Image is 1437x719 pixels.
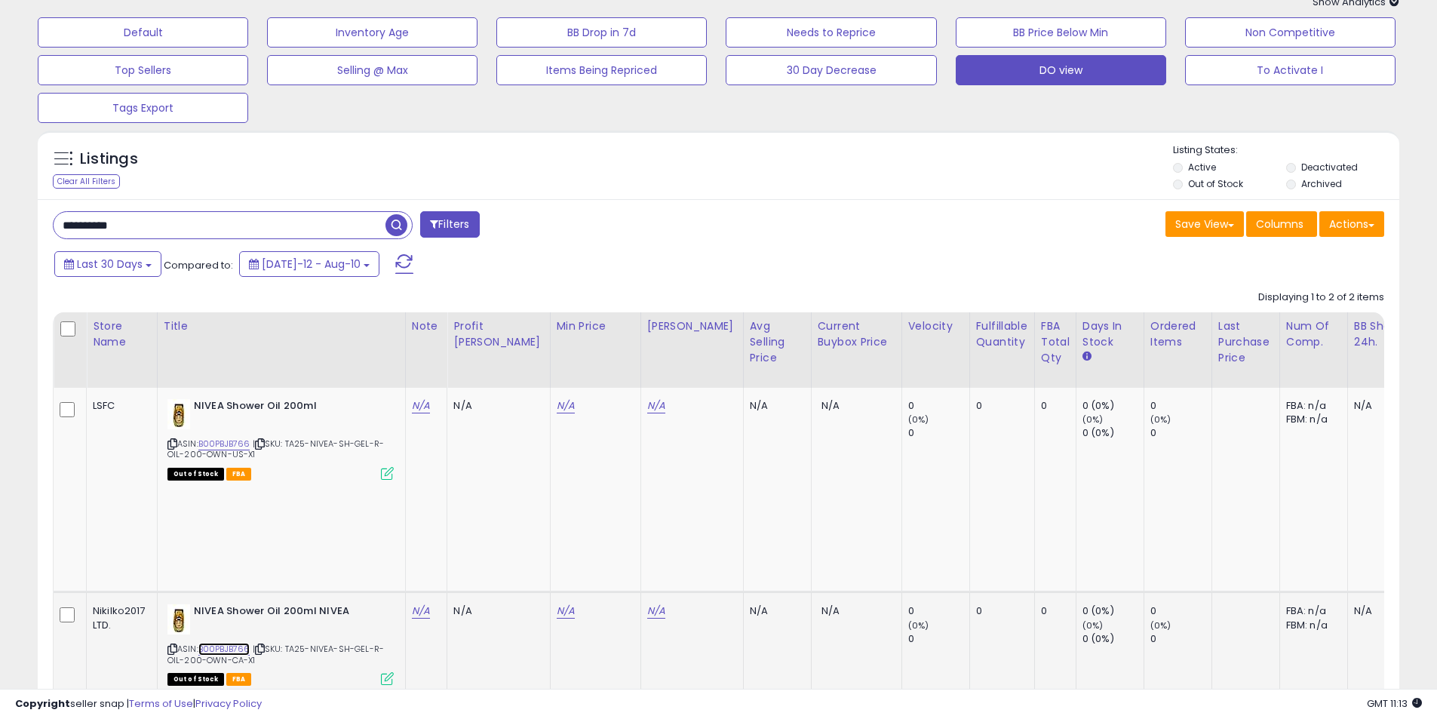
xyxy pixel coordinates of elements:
[167,438,385,460] span: | SKU: TA25-NIVEA-SH-GEL-R-OIL-200-OWN-US-X1
[93,399,146,413] div: LSFC
[908,318,963,334] div: Velocity
[1319,211,1384,237] button: Actions
[1082,318,1138,350] div: Days In Stock
[1150,426,1211,440] div: 0
[198,438,250,450] a: B00PBJB766
[80,149,138,170] h5: Listings
[1256,217,1303,232] span: Columns
[750,318,805,366] div: Avg Selling Price
[226,673,252,686] span: FBA
[908,399,969,413] div: 0
[239,251,379,277] button: [DATE]-12 - Aug-10
[194,399,377,417] b: NIVEA Shower Oil 200ml
[496,55,707,85] button: Items Being Repriced
[1258,290,1384,305] div: Displaying 1 to 2 of 2 items
[1041,604,1064,618] div: 0
[1150,604,1211,618] div: 0
[750,399,800,413] div: N/A
[976,604,1023,618] div: 0
[453,318,543,350] div: Profit [PERSON_NAME]
[1082,619,1104,631] small: (0%)
[453,399,538,413] div: N/A
[557,318,634,334] div: Min Price
[1367,696,1422,711] span: 2025-09-10 11:13 GMT
[1082,604,1144,618] div: 0 (0%)
[1354,318,1409,350] div: BB Share 24h.
[77,257,143,272] span: Last 30 Days
[1286,399,1336,413] div: FBA: n/a
[1354,604,1404,618] div: N/A
[1286,413,1336,426] div: FBM: n/a
[647,318,737,334] div: [PERSON_NAME]
[167,399,394,478] div: ASIN:
[1286,318,1341,350] div: Num of Comp.
[1246,211,1317,237] button: Columns
[726,55,936,85] button: 30 Day Decrease
[167,399,190,429] img: 41ltwdmkDML._SL40_.jpg
[412,318,441,334] div: Note
[1150,619,1171,631] small: (0%)
[167,673,224,686] span: All listings that are currently out of stock and unavailable for purchase on Amazon
[1082,426,1144,440] div: 0 (0%)
[38,93,248,123] button: Tags Export
[167,643,385,665] span: | SKU: TA25-NIVEA-SH-GEL-R-OIL-200-OWN-CA-X1
[167,604,190,635] img: 41ltwdmkDML._SL40_.jpg
[1165,211,1244,237] button: Save View
[53,174,120,189] div: Clear All Filters
[647,398,665,413] a: N/A
[821,398,840,413] span: N/A
[198,643,250,656] a: B00PBJB766
[908,604,969,618] div: 0
[496,17,707,48] button: BB Drop in 7d
[1301,161,1358,174] label: Deactivated
[15,697,262,711] div: seller snap | |
[976,318,1028,350] div: Fulfillable Quantity
[908,619,929,631] small: (0%)
[93,318,151,350] div: Store Name
[557,398,575,413] a: N/A
[1041,318,1070,366] div: FBA Total Qty
[1301,177,1342,190] label: Archived
[956,17,1166,48] button: BB Price Below Min
[194,604,377,622] b: NIVEA Shower Oil 200ml NIVEA
[1173,143,1399,158] p: Listing States:
[908,426,969,440] div: 0
[818,318,895,350] div: Current Buybox Price
[908,413,929,426] small: (0%)
[976,399,1023,413] div: 0
[262,257,361,272] span: [DATE]-12 - Aug-10
[412,604,430,619] a: N/A
[267,17,477,48] button: Inventory Age
[1082,632,1144,646] div: 0 (0%)
[195,696,262,711] a: Privacy Policy
[908,632,969,646] div: 0
[93,604,146,631] div: Nikilko2017 LTD.
[1041,399,1064,413] div: 0
[1286,619,1336,632] div: FBM: n/a
[412,398,430,413] a: N/A
[1150,318,1205,350] div: Ordered Items
[956,55,1166,85] button: DO view
[167,604,394,684] div: ASIN:
[164,318,399,334] div: Title
[726,17,936,48] button: Needs to Reprice
[1082,350,1092,364] small: Days In Stock.
[1185,17,1396,48] button: Non Competitive
[1354,399,1404,413] div: N/A
[557,604,575,619] a: N/A
[226,468,252,481] span: FBA
[821,604,840,618] span: N/A
[1150,399,1211,413] div: 0
[647,604,665,619] a: N/A
[167,468,224,481] span: All listings that are currently out of stock and unavailable for purchase on Amazon
[1218,318,1273,366] div: Last Purchase Price
[1185,55,1396,85] button: To Activate I
[54,251,161,277] button: Last 30 Days
[1082,413,1104,426] small: (0%)
[129,696,193,711] a: Terms of Use
[1082,399,1144,413] div: 0 (0%)
[453,604,538,618] div: N/A
[38,55,248,85] button: Top Sellers
[420,211,479,238] button: Filters
[267,55,477,85] button: Selling @ Max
